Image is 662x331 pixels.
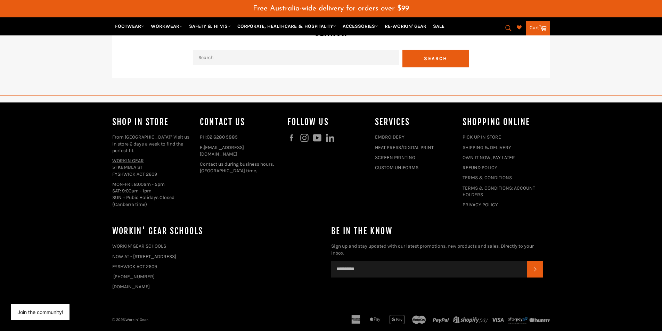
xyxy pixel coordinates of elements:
[112,20,147,32] a: FOOTWEAR
[113,274,155,280] a: [PHONE_NUMBER]
[463,185,535,198] a: TERMS & CONDITIONS: ACCOUNT HOLDERS
[340,20,381,32] a: ACCESSORIES
[186,20,234,32] a: SAFETY & HI VIS
[112,225,324,237] h4: WORKIN' GEAR SCHOOLS
[193,50,399,65] input: Search
[235,20,339,32] a: CORPORATE, HEALTHCARE & HOSPITALITY
[200,116,280,128] h4: Contact Us
[200,144,280,158] p: E:
[375,165,418,171] a: CUSTOM UNIFORMS
[112,243,166,249] a: WORKIN' GEAR SCHOOLS
[331,225,543,237] h4: Be in the know
[463,175,512,181] a: TERMS & CONDITIONS
[200,134,280,140] p: PH:
[463,144,511,150] a: SHIPPING & DELIVERY
[529,318,550,322] img: humm_logo_gray.png
[125,317,148,322] a: Workin' Gear
[430,20,447,32] a: SALE
[375,144,434,150] a: HEAT PRESS/DIGITAL PRINT
[17,309,63,315] button: Join the community!
[463,202,498,208] a: PRIVACY POLICY
[375,116,456,128] h4: services
[112,158,144,164] a: WORKIN GEAR
[375,134,404,140] a: EMBROIDERY
[112,317,148,322] small: © 2025, .
[375,155,415,160] a: SCREEN PRINTING
[463,134,501,140] a: PICK UP IN STORE
[112,284,150,290] a: [DOMAIN_NAME]
[402,50,469,67] button: Search
[200,161,280,174] p: Contact us during business hours, [GEOGRAPHIC_DATA] time.
[112,134,193,154] p: From [GEOGRAPHIC_DATA]? Visit us in store 6 days a week to find the perfect fit.
[382,20,429,32] a: RE-WORKIN' GEAR
[148,20,185,32] a: WORKWEAR
[112,263,324,270] p: FYSHWICK ACT 2609
[253,5,409,12] span: Free Australia-wide delivery for orders over $99
[287,116,368,128] h4: Follow us
[526,21,550,35] a: Cart
[507,317,528,324] img: Afterpay-Logo-on-dark-bg_large.png
[463,155,515,160] a: OWN IT NOW, PAY LATER
[463,116,543,128] h4: SHOPPING ONLINE
[112,253,324,260] p: NOW AT - [STREET_ADDRESS]
[207,134,238,140] a: 02 6280 5885
[331,243,543,256] p: Sign up and stay updated with our latest promotions, new products and sales. Directly to your inbox.
[112,157,193,177] p: 51 KEMBLA ST FYSHWICK ACT 2609
[463,165,497,171] a: REFUND POLICY
[112,181,193,208] p: MON-FRI: 8:00am - 5pm SAT: 9:00am - 1pm SUN + Pubic Holidays Closed (Canberra time)
[200,144,244,157] a: [EMAIL_ADDRESS][DOMAIN_NAME]
[112,116,193,128] h4: Shop In Store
